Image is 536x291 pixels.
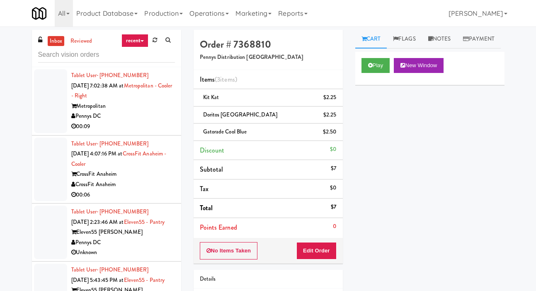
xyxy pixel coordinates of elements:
span: Items [200,75,237,84]
span: Discount [200,145,225,155]
h5: Pennys Distribution [GEOGRAPHIC_DATA] [200,54,337,61]
button: No Items Taken [200,242,258,259]
div: $7 [331,163,336,174]
a: CrossFit Anaheim - Cooler [71,150,167,168]
a: reviewed [68,36,94,46]
div: Eleven55 [PERSON_NAME] [71,227,175,238]
div: $2.25 [323,110,337,120]
div: Metropolitan [71,101,175,112]
div: 0 [333,221,336,232]
input: Search vision orders [38,47,175,63]
a: Metropolitan - Cooler - Right [71,82,172,100]
span: (3 ) [215,75,237,84]
li: Tablet User· [PHONE_NUMBER][DATE] 4:07:16 PM atCrossFit Anaheim - CoolerCrossFit AnaheimCrossFit ... [32,136,181,204]
div: $0 [330,183,336,193]
a: Eleven55 - Pantry [124,276,165,284]
span: Subtotal [200,165,223,174]
div: 00:06 [71,190,175,200]
span: · [PHONE_NUMBER] [97,208,149,216]
a: Flags [387,30,422,48]
div: CrossFit Anaheim [71,179,175,190]
button: Edit Order [296,242,337,259]
div: $2.50 [323,127,337,137]
div: 00:09 [71,121,175,132]
h4: Order # 7368810 [200,39,337,50]
div: Unknown [71,247,175,258]
a: Cart [355,30,387,48]
a: Eleven55 - Pantry [124,218,165,226]
a: Notes [422,30,457,48]
span: [DATE] 5:43:45 PM at [71,276,124,284]
span: [DATE] 2:23:46 AM at [71,218,124,226]
span: · [PHONE_NUMBER] [97,266,149,274]
a: Tablet User· [PHONE_NUMBER] [71,208,149,216]
span: Kit Kat [203,93,219,101]
img: Micromart [32,6,46,21]
ng-pluralize: items [220,75,235,84]
a: inbox [48,36,65,46]
a: Payment [457,30,501,48]
span: [DATE] 4:07:16 PM at [71,150,123,158]
span: Total [200,203,213,213]
span: · [PHONE_NUMBER] [97,140,149,148]
div: Details [200,274,337,284]
li: Tablet User· [PHONE_NUMBER][DATE] 7:02:38 AM atMetropolitan - Cooler - RightMetropolitanPennys DC... [32,67,181,136]
a: Tablet User· [PHONE_NUMBER] [71,266,149,274]
a: Tablet User· [PHONE_NUMBER] [71,71,149,79]
div: CrossFit Anaheim [71,169,175,179]
li: Tablet User· [PHONE_NUMBER][DATE] 2:23:46 AM atEleven55 - PantryEleven55 [PERSON_NAME]Pennys DCUn... [32,204,181,262]
div: $2.25 [323,92,337,103]
span: [DATE] 7:02:38 AM at [71,82,124,90]
div: $7 [331,202,336,212]
a: recent [121,34,149,47]
span: · [PHONE_NUMBER] [97,71,149,79]
div: Pennys DC [71,111,175,121]
span: Doritos [GEOGRAPHIC_DATA] [203,111,278,119]
span: Gatorade Cool Blue [203,128,247,136]
button: Play [361,58,390,73]
span: Tax [200,184,209,194]
div: $0 [330,144,336,155]
div: Pennys DC [71,238,175,248]
span: Points Earned [200,223,237,232]
a: Tablet User· [PHONE_NUMBER] [71,140,149,148]
button: New Window [394,58,444,73]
